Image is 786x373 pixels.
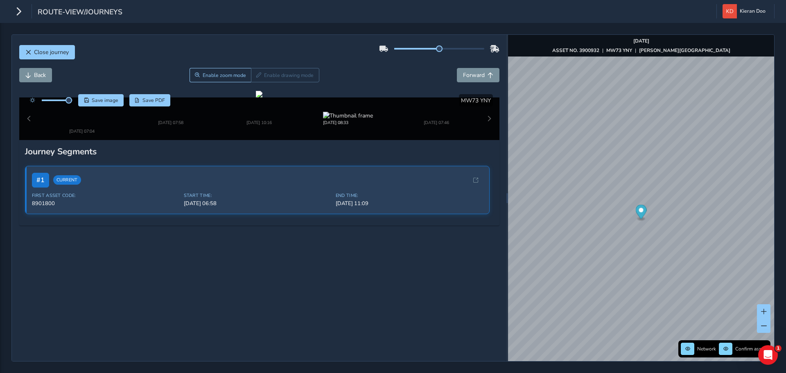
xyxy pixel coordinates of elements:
[69,128,95,134] div: [DATE] 07:04
[34,71,46,79] span: Back
[461,97,491,104] span: MW73 YNY
[184,200,331,207] span: [DATE] 06:58
[190,68,251,82] button: Zoom
[636,205,647,222] div: Map marker
[184,192,331,199] span: Start Time:
[639,47,730,54] strong: [PERSON_NAME][GEOGRAPHIC_DATA]
[92,97,118,104] span: Save image
[38,7,122,18] span: route-view/journeys
[336,200,483,207] span: [DATE] 11:09
[129,94,171,106] button: PDF
[723,4,768,18] button: Kieran Doo
[158,120,183,126] div: [DATE] 07:58
[32,173,49,188] span: # 1
[246,120,272,126] div: [DATE] 10:16
[740,4,766,18] span: Kieran Doo
[735,346,768,352] span: Confirm assets
[697,346,716,352] span: Network
[25,146,494,157] div: Journey Segments
[203,72,246,79] span: Enable zoom mode
[323,112,373,120] img: Thumbnail frame
[606,47,632,54] strong: MW73 YNY
[32,192,179,199] span: First Asset Code:
[142,97,165,104] span: Save PDF
[53,175,81,185] span: Current
[463,71,485,79] span: Forward
[552,47,730,54] div: | |
[775,345,781,352] span: 1
[552,47,599,54] strong: ASSET NO. 3900932
[758,345,778,365] iframe: Intercom live chat
[19,45,75,59] button: Close journey
[78,94,124,106] button: Save
[723,4,737,18] img: diamond-layout
[34,48,69,56] span: Close journey
[424,120,449,126] div: [DATE] 07:46
[19,68,52,82] button: Back
[336,192,483,199] span: End Time:
[633,38,649,44] strong: [DATE]
[323,120,373,126] div: [DATE] 08:33
[457,68,499,82] button: Forward
[32,200,179,207] span: 8901800
[69,103,92,126] img: Thumbnail frame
